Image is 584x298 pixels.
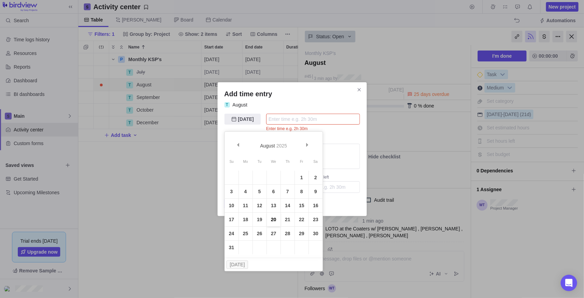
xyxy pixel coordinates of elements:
[232,139,246,153] a: Prev
[309,213,323,226] a: 23
[309,227,323,240] a: 30
[267,199,281,212] a: 13
[243,160,248,164] span: Monday
[295,199,309,212] a: 15
[300,160,303,164] span: Friday
[313,160,317,164] span: Saturday
[281,185,295,198] a: 7
[295,174,360,181] div: Personal hours left
[253,199,267,212] a: 12
[239,185,252,198] a: 4
[253,227,267,240] a: 26
[561,275,577,291] div: Open Intercom Messenger
[266,114,360,125] input: Enter time e.g. 2h 30m
[253,185,267,198] a: 5
[239,213,252,226] a: 18
[224,89,360,99] h2: Add time entry
[354,85,364,95] span: Close
[309,185,323,198] a: 9
[271,160,276,164] span: Wednesday
[225,241,238,254] a: 31
[266,126,360,131] div: Enter time e.g. 2h 30m
[253,213,267,226] a: 19
[224,114,261,125] span: [DATE]
[295,171,309,184] a: 1
[260,143,275,148] span: August
[233,101,248,108] span: August
[295,227,309,240] a: 29
[301,139,316,153] a: Next
[295,181,360,193] input: Personal hours left
[295,185,309,198] a: 8
[238,115,254,123] span: [DATE]
[281,213,295,226] a: 21
[239,227,252,240] a: 25
[218,82,367,216] div: Add time entry
[267,227,281,240] a: 27
[309,171,323,184] a: 2
[225,213,238,226] a: 17
[236,143,240,147] span: Prev
[225,199,238,212] a: 10
[286,160,290,164] span: Thursday
[306,143,309,147] span: Next
[230,160,234,164] span: Sunday
[225,185,238,198] a: 3
[267,213,281,226] a: 20
[226,260,248,269] button: [DATE]
[224,102,230,108] div: T
[276,143,287,148] span: 2025
[295,213,309,226] a: 22
[239,199,252,212] a: 11
[267,185,281,198] a: 6
[309,199,323,212] a: 16
[281,227,295,240] a: 28
[281,199,295,212] a: 14
[258,160,261,164] span: Tuesday
[225,227,238,240] a: 24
